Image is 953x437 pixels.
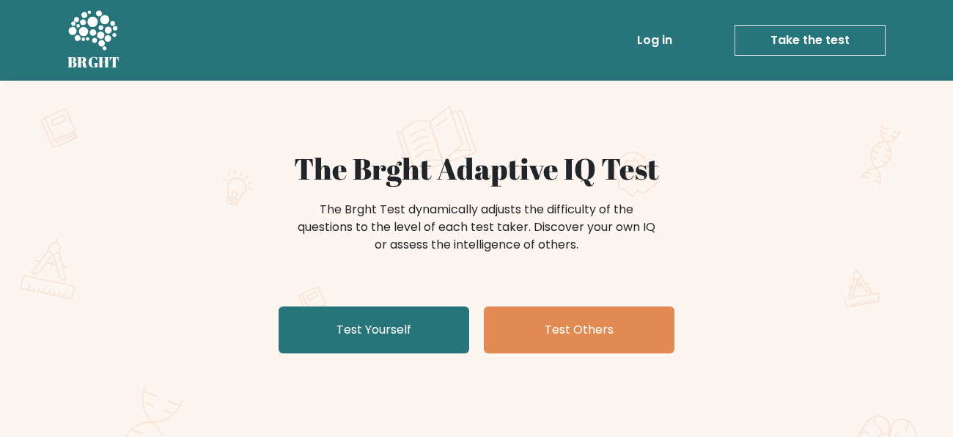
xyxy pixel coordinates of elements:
h1: The Brght Adaptive IQ Test [119,151,834,186]
a: Test Others [484,306,674,353]
div: The Brght Test dynamically adjusts the difficulty of the questions to the level of each test take... [293,201,660,254]
h5: BRGHT [67,54,120,71]
a: BRGHT [67,6,120,75]
a: Log in [631,26,678,55]
a: Take the test [735,25,886,56]
a: Test Yourself [279,306,469,353]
